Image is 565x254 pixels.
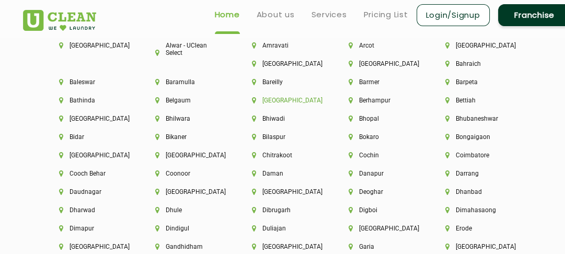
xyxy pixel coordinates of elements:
[349,42,410,49] li: Arcot
[349,206,410,214] li: Digboi
[349,115,410,122] li: Bhopal
[59,97,120,104] li: Bathinda
[349,243,410,250] li: Garia
[155,42,216,56] li: Alwar - UClean Select
[349,225,410,232] li: [GEOGRAPHIC_DATA]
[312,8,347,21] a: Services
[445,225,506,232] li: Erode
[445,188,506,195] li: Dhanbad
[59,152,120,159] li: [GEOGRAPHIC_DATA]
[252,78,313,86] li: Bareilly
[59,42,120,49] li: [GEOGRAPHIC_DATA]
[155,243,216,250] li: Gandhidham
[252,115,313,122] li: Bhiwadi
[417,4,490,26] a: Login/Signup
[445,243,506,250] li: [GEOGRAPHIC_DATA]
[252,60,313,67] li: [GEOGRAPHIC_DATA]
[349,170,410,177] li: Danapur
[349,133,410,141] li: Bokaro
[349,60,410,67] li: [GEOGRAPHIC_DATA]
[445,133,506,141] li: Bongaigaon
[252,243,313,250] li: [GEOGRAPHIC_DATA]
[252,225,313,232] li: Duliajan
[215,8,240,21] a: Home
[252,97,313,104] li: [GEOGRAPHIC_DATA]
[445,78,506,86] li: Barpeta
[59,206,120,214] li: Dharwad
[252,42,313,49] li: Amravati
[252,133,313,141] li: Bilaspur
[349,78,410,86] li: Barmer
[252,188,313,195] li: [GEOGRAPHIC_DATA]
[349,97,410,104] li: Berhampur
[364,8,408,21] a: Pricing List
[257,8,295,21] a: About us
[445,97,506,104] li: Bettiah
[155,225,216,232] li: Dindigul
[59,170,120,177] li: Cooch Behar
[445,170,506,177] li: Darrang
[59,115,120,122] li: [GEOGRAPHIC_DATA]
[252,170,313,177] li: Daman
[155,206,216,214] li: Dhule
[349,152,410,159] li: Cochin
[155,97,216,104] li: Belgaum
[155,170,216,177] li: Coonoor
[23,10,97,31] img: UClean Laundry and Dry Cleaning
[59,78,120,86] li: Baleswar
[155,188,216,195] li: [GEOGRAPHIC_DATA]
[445,115,506,122] li: Bhubaneshwar
[445,152,506,159] li: Coimbatore
[445,60,506,67] li: Bahraich
[59,243,120,250] li: [GEOGRAPHIC_DATA]
[445,42,506,49] li: [GEOGRAPHIC_DATA]
[349,188,410,195] li: Deoghar
[252,206,313,214] li: Dibrugarh
[59,225,120,232] li: Dimapur
[59,188,120,195] li: Daudnagar
[155,78,216,86] li: Baramulla
[155,115,216,122] li: Bhilwara
[59,133,120,141] li: Bidar
[445,206,506,214] li: Dimahasaong
[252,152,313,159] li: Chitrakoot
[155,133,216,141] li: Bikaner
[155,152,216,159] li: [GEOGRAPHIC_DATA]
